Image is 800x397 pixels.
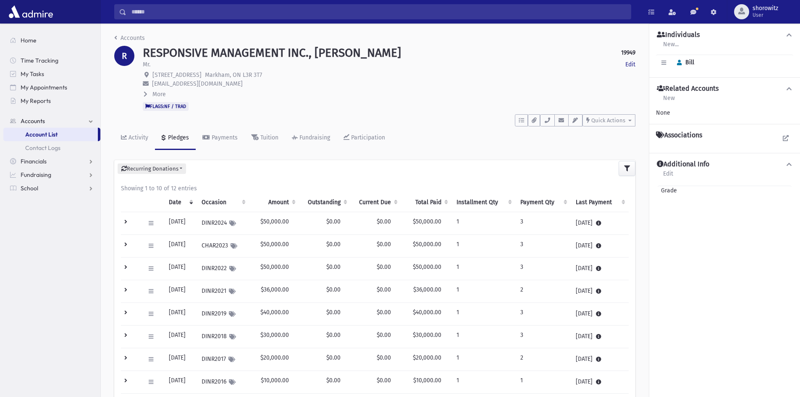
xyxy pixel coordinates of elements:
h4: Additional Info [657,160,709,169]
button: Quick Actions [582,114,635,126]
a: Time Tracking [3,54,100,67]
td: [DATE] [164,212,197,235]
span: Bill [673,59,694,66]
span: Contact Logs [25,144,60,152]
a: Pledges [155,126,196,150]
td: 3 [515,235,571,258]
a: Edit [663,169,674,184]
td: [DATE] [164,235,197,258]
th: Total Paid: activate to sort column ascending [401,193,451,212]
td: DINR2024 [197,212,249,235]
span: $0.00 [377,309,391,316]
div: Fundraising [298,134,330,141]
td: [DATE] [164,258,197,280]
input: Search [126,4,631,19]
td: $50,000.00 [249,212,299,235]
span: $0.00 [326,218,341,225]
div: R [114,46,134,66]
td: $50,000.00 [249,258,299,280]
span: $0.00 [377,263,391,271]
span: $0.00 [326,354,341,361]
h1: RESPONSIVE MANAGEMENT INC., [PERSON_NAME] [143,46,401,60]
span: [EMAIL_ADDRESS][DOMAIN_NAME] [152,80,243,87]
span: School [21,184,38,192]
span: More [152,91,166,98]
a: School [3,181,100,195]
span: Accounts [21,117,45,125]
span: $36,000.00 [413,286,441,293]
th: Occasion : activate to sort column ascending [197,193,249,212]
a: My Reports [3,94,100,108]
a: Fundraising [3,168,100,181]
td: 3 [515,303,571,326]
span: $0.00 [326,263,341,271]
td: $20,000.00 [249,348,299,371]
span: $0.00 [326,309,341,316]
span: Quick Actions [591,117,625,124]
div: Pledges [166,134,189,141]
span: $0.00 [326,377,341,384]
a: My Appointments [3,81,100,94]
span: My Appointments [21,84,67,91]
th: Payment Qty: activate to sort column ascending [515,193,571,212]
th: Date: activate to sort column ascending [164,193,197,212]
td: $36,000.00 [249,280,299,303]
span: My Tasks [21,70,44,78]
a: New... [663,39,679,55]
button: More [143,90,167,99]
td: $40,000.00 [249,303,299,326]
td: 3 [515,326,571,348]
td: DINR2018 [197,326,249,348]
span: $10,000.00 [413,377,441,384]
span: Markham, ON L3R 3T7 [205,71,262,79]
td: [DATE] [571,303,629,326]
td: 1 [515,371,571,394]
td: 2 [515,348,571,371]
td: [DATE] [571,326,629,348]
div: Showing 1 to 10 of 12 entries [121,184,629,193]
td: 1 [451,348,515,371]
span: $0.00 [377,218,391,225]
td: 3 [515,258,571,280]
td: CHAR2023 [197,235,249,258]
td: 1 [451,235,515,258]
td: DINR2022 [197,258,249,280]
td: 1 [451,326,515,348]
a: Payments [196,126,244,150]
a: Activity [114,126,155,150]
span: $20,000.00 [413,354,441,361]
a: Account List [3,128,98,141]
span: $0.00 [326,331,341,339]
a: New [663,93,675,108]
td: $50,000.00 [249,235,299,258]
th: Installment Qty: activate to sort column ascending [451,193,515,212]
td: DINR2017 [197,348,249,371]
td: [DATE] [571,280,629,303]
p: Mr. [143,60,150,69]
a: Edit [625,60,635,69]
a: Tuition [244,126,285,150]
div: None [656,108,793,117]
td: [DATE] [571,348,629,371]
td: DINR2019 [197,303,249,326]
a: Accounts [114,34,145,42]
th: Last Payment: activate to sort column ascending [571,193,629,212]
td: DINR2021 [197,280,249,303]
td: 3 [515,212,571,235]
td: [DATE] [571,235,629,258]
span: [STREET_ADDRESS] [152,71,202,79]
td: [DATE] [164,348,197,371]
h4: Associations [656,131,702,139]
td: [DATE] [164,280,197,303]
span: $0.00 [377,286,391,293]
td: [DATE] [571,371,629,394]
td: [DATE] [164,371,197,394]
td: 1 [451,303,515,326]
span: Account List [25,131,58,138]
nav: breadcrumb [114,34,145,46]
a: Participation [337,126,392,150]
a: Financials [3,155,100,168]
a: Fundraising [285,126,337,150]
h4: Individuals [657,31,700,39]
span: User [753,12,778,18]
